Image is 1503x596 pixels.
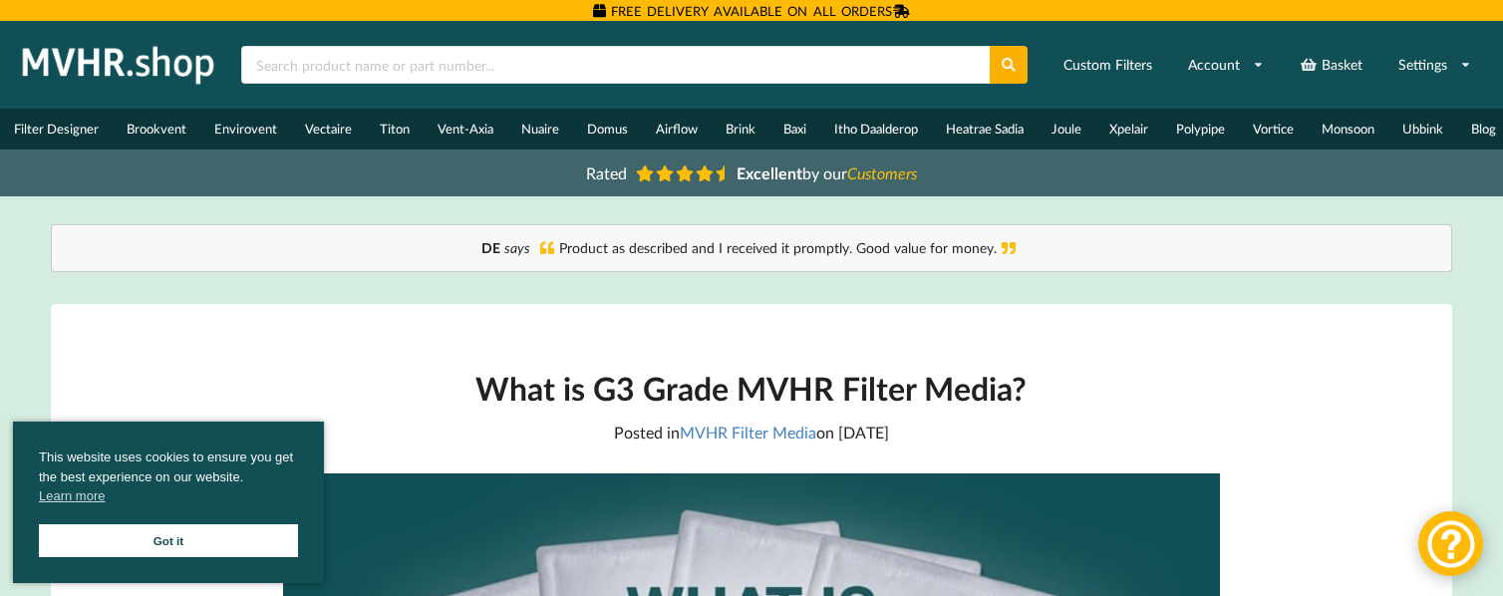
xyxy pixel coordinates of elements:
[1287,47,1375,83] a: Basket
[1308,109,1388,149] a: Monsoon
[573,109,642,149] a: Domus
[424,109,507,149] a: Vent-Axia
[39,447,298,511] span: This website uses cookies to ensure you get the best experience on our website.
[1388,109,1457,149] a: Ubbink
[1162,109,1239,149] a: Polypipe
[737,163,802,182] b: Excellent
[680,423,816,442] a: MVHR Filter Media
[283,368,1219,409] h1: What is G3 Grade MVHR Filter Media?
[1038,109,1095,149] a: Joule
[847,163,917,182] i: Customers
[1385,47,1484,83] a: Settings
[39,486,105,506] a: cookies - Learn more
[586,163,627,182] span: Rated
[1239,109,1308,149] a: Vortice
[366,109,424,149] a: Titon
[200,109,291,149] a: Envirovent
[13,422,324,583] div: cookieconsent
[820,109,932,149] a: Itho Daalderop
[737,163,917,182] span: by our
[241,46,990,84] input: Search product name or part number...
[72,238,1431,258] div: Product as described and I received it promptly. Good value for money.
[507,109,573,149] a: Nuaire
[481,239,500,256] b: DE
[642,109,712,149] a: Airflow
[1175,47,1277,83] a: Account
[932,109,1038,149] a: Heatrae Sadia
[113,109,200,149] a: Brookvent
[614,423,889,442] span: Posted in on [DATE]
[504,239,530,256] i: says
[1095,109,1162,149] a: Xpelair
[712,109,769,149] a: Brink
[39,524,298,557] a: Got it cookie
[1051,47,1165,83] a: Custom Filters
[769,109,820,149] a: Baxi
[291,109,366,149] a: Vectaire
[14,40,223,90] img: mvhr.shop.png
[572,156,931,189] a: Rated Excellentby ourCustomers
